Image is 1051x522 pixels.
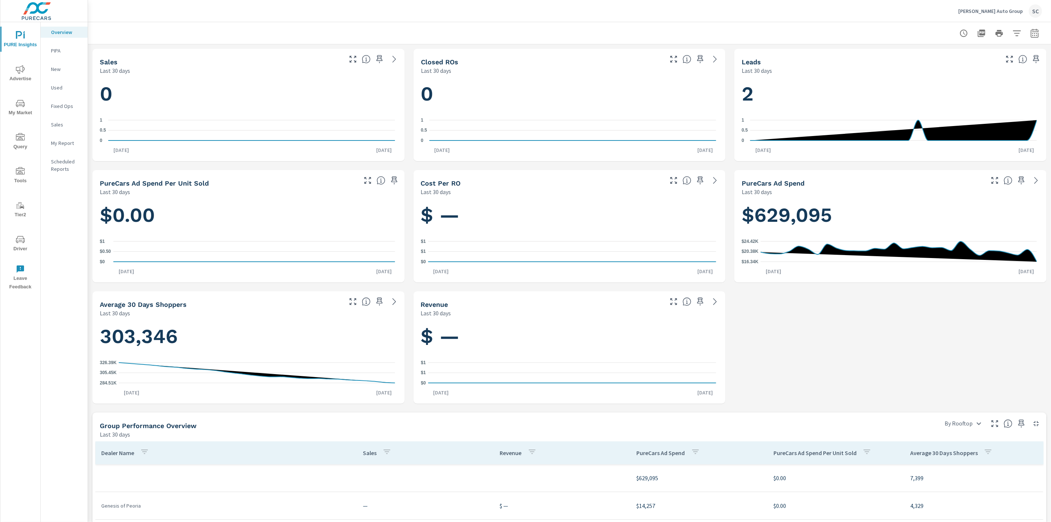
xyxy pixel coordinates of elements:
p: [DATE] [692,389,718,396]
span: Query [3,133,38,151]
p: Used [51,84,82,91]
text: 326.39K [100,360,117,365]
p: PureCars Ad Spend Per Unit Sold [773,449,857,457]
span: PURE Insights [3,31,38,49]
p: [DATE] [761,268,787,275]
button: Print Report [992,26,1007,41]
span: Understand group performance broken down by various segments. Use the dropdown in the upper right... [1004,419,1013,428]
p: Last 30 days [100,430,130,439]
h1: $629,095 [742,203,1039,228]
p: [DATE] [113,268,139,275]
h5: Leads [742,58,761,66]
span: Number of Repair Orders Closed by the selected dealership group over the selected time range. [So... [683,55,691,64]
h1: 2 [742,81,1039,106]
p: [DATE] [750,146,776,154]
p: [DATE] [371,146,397,154]
button: Apply Filters [1010,26,1024,41]
text: 305.45K [100,370,117,376]
text: 0 [421,138,424,143]
p: Genesis of Peoria [101,502,351,509]
text: $24.42K [742,239,759,244]
p: [DATE] [371,268,397,275]
text: 1 [742,118,744,123]
p: PIPA [51,47,82,54]
p: [DATE] [429,146,455,154]
p: Sales [363,449,377,457]
button: Make Fullscreen [668,296,680,308]
div: Sales [41,119,88,130]
p: Sales [51,121,82,128]
span: Save this to your personalized report [388,174,400,186]
span: Number of vehicles sold by the dealership over the selected date range. [Source: This data is sou... [362,55,371,64]
text: 1 [421,118,424,123]
p: 4,329 [910,501,1037,510]
span: Number of Leads generated from PureCars Tools for the selected dealership group over the selected... [1018,55,1027,64]
p: [DATE] [692,268,718,275]
text: 284.51K [100,380,117,386]
text: $1 [421,239,426,244]
p: Last 30 days [421,66,451,75]
p: Average 30 Days Shoppers [910,449,978,457]
span: Save this to your personalized report [1030,53,1042,65]
button: Make Fullscreen [347,296,359,308]
p: Last 30 days [100,187,130,196]
span: Save this to your personalized report [694,53,706,65]
div: Fixed Ops [41,101,88,112]
span: Leave Feedback [3,265,38,291]
p: PureCars Ad Spend [637,449,685,457]
p: Last 30 days [100,66,130,75]
p: $ — [500,501,625,510]
button: Make Fullscreen [362,174,374,186]
div: By Rooftop [940,417,986,430]
h1: 0 [421,81,718,106]
h5: Sales [100,58,118,66]
h1: $0.00 [100,203,397,228]
h1: $ — [421,203,718,228]
text: 0.5 [421,128,427,133]
p: [DATE] [692,146,718,154]
text: $1 [100,239,105,244]
text: $0 [421,259,426,264]
span: Tools [3,167,38,185]
button: Make Fullscreen [1004,53,1016,65]
p: Last 30 days [421,187,451,196]
a: See more details in report [709,296,721,308]
p: Revenue [500,449,522,457]
h1: 0 [100,81,397,106]
span: Total sales revenue over the selected date range. [Source: This data is sourced from the dealer’s... [683,297,691,306]
h5: PureCars Ad Spend Per Unit Sold [100,179,209,187]
h5: Revenue [421,301,448,308]
button: Make Fullscreen [989,174,1001,186]
p: $0.00 [773,501,898,510]
div: nav menu [0,22,40,294]
p: Last 30 days [742,66,772,75]
text: $0.50 [100,249,111,254]
a: See more details in report [1030,174,1042,186]
p: Last 30 days [100,309,130,318]
p: Overview [51,28,82,36]
button: Select Date Range [1027,26,1042,41]
p: New [51,65,82,73]
p: [DATE] [108,146,134,154]
text: 0.5 [100,128,106,133]
text: 0 [742,138,744,143]
span: Save this to your personalized report [374,296,385,308]
text: 0 [100,138,102,143]
h5: Closed ROs [421,58,458,66]
p: Fixed Ops [51,102,82,110]
p: [DATE] [428,389,454,396]
p: [DATE] [1013,146,1039,154]
h1: 303,346 [100,324,397,349]
text: 0.5 [742,128,748,133]
a: See more details in report [388,296,400,308]
text: $0 [100,259,105,264]
p: $14,257 [637,501,762,510]
text: $1 [421,249,426,254]
span: Tier2 [3,201,38,219]
span: Save this to your personalized report [374,53,385,65]
h5: PureCars Ad Spend [742,179,805,187]
div: SC [1029,4,1042,18]
text: $20.38K [742,249,759,254]
p: [DATE] [428,268,454,275]
text: $1 [421,370,426,376]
